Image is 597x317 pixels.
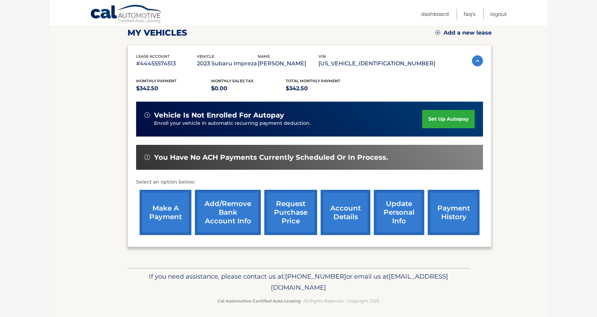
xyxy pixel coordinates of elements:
p: $342.50 [286,84,361,93]
a: Logout [490,8,507,20]
a: Add a new lease [435,29,492,36]
span: Total Monthly Payment [286,78,340,83]
span: lease account [136,54,170,59]
a: Dashboard [421,8,449,20]
a: make a payment [140,190,191,235]
a: update personal info [374,190,424,235]
p: [US_VEHICLE_IDENTIFICATION_NUMBER] [319,59,435,68]
strong: Cal Automotive Certified Auto Leasing [218,298,301,304]
p: Enroll your vehicle in automatic recurring payment deduction. [154,120,422,127]
p: $342.50 [136,84,211,93]
a: Cal Automotive [90,4,163,25]
span: Monthly sales Tax [211,78,254,83]
a: FAQ's [464,8,475,20]
img: alert-white.svg [144,155,150,160]
h2: my vehicles [127,28,187,38]
p: If you need assistance, please contact us at: or email us at [132,271,465,293]
img: add.svg [435,30,440,35]
span: vehicle is not enrolled for autopay [154,111,284,120]
span: Monthly Payment [136,78,177,83]
p: $0.00 [211,84,286,93]
p: - All Rights Reserved - Copyright 2025 [132,297,465,305]
span: name [258,54,270,59]
span: vin [319,54,326,59]
span: You have no ACH payments currently scheduled or in process. [154,153,388,162]
p: [PERSON_NAME] [258,59,319,68]
a: set up autopay [422,110,475,128]
a: account details [321,190,370,235]
p: 2023 Subaru Impreza [197,59,258,68]
img: accordion-active.svg [472,55,483,66]
span: [PHONE_NUMBER] [285,272,346,280]
a: request purchase price [264,190,317,235]
img: alert-white.svg [144,112,150,118]
p: #44455574513 [136,59,197,68]
span: vehicle [197,54,214,59]
p: Select an option below: [136,178,483,186]
a: Add/Remove bank account info [195,190,261,235]
span: [EMAIL_ADDRESS][DOMAIN_NAME] [271,272,448,291]
a: payment history [428,190,480,235]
